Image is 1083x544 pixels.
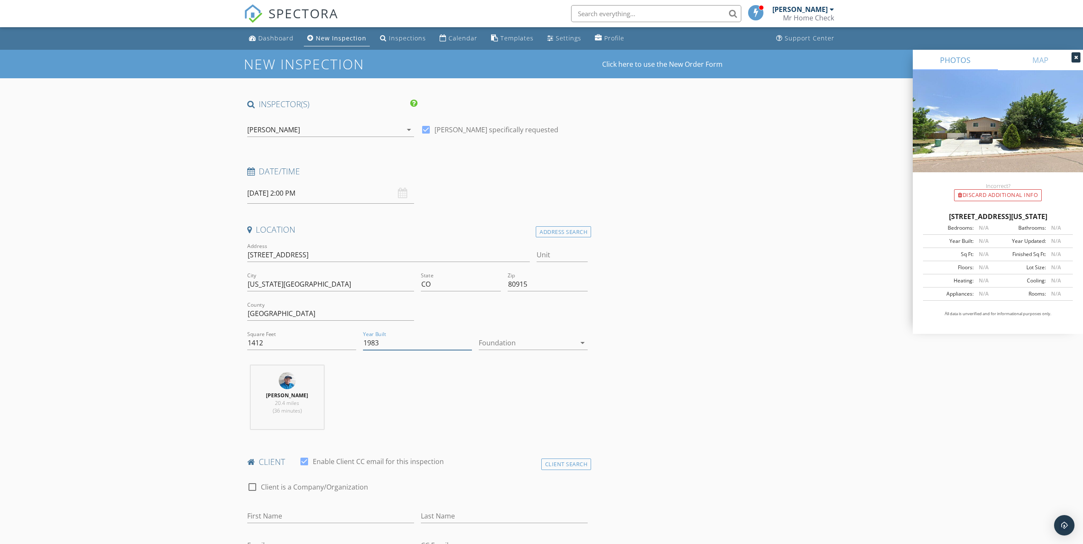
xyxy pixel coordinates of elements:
[436,31,481,46] a: Calendar
[998,50,1083,70] a: MAP
[923,311,1073,317] p: All data is unverified and for informational purposes only.
[544,31,585,46] a: Settings
[1051,251,1061,258] span: N/A
[577,338,588,348] i: arrow_drop_down
[604,34,624,42] div: Profile
[979,264,989,271] span: N/A
[773,31,838,46] a: Support Center
[998,264,1046,271] div: Lot Size:
[247,126,300,134] div: [PERSON_NAME]
[316,34,366,42] div: New Inspection
[304,31,370,46] a: New Inspection
[783,14,834,22] div: Mr Home Check
[979,224,989,231] span: N/A
[923,211,1073,222] div: [STREET_ADDRESS][US_STATE]
[404,125,414,135] i: arrow_drop_down
[275,399,299,407] span: 20.4 miles
[926,237,974,245] div: Year Built:
[244,4,263,23] img: The Best Home Inspection Software - Spectora
[536,226,591,238] div: Address Search
[954,189,1042,201] div: Discard Additional info
[913,182,1083,189] div: Incorrect?
[926,277,974,285] div: Heating:
[258,34,294,42] div: Dashboard
[926,251,974,258] div: Sq Ft:
[785,34,834,42] div: Support Center
[1051,224,1061,231] span: N/A
[592,31,628,46] a: Company Profile
[1054,515,1074,535] div: Open Intercom Messenger
[377,31,429,46] a: Inspections
[979,290,989,297] span: N/A
[313,457,444,466] label: Enable Client CC email for this inspection
[979,237,989,245] span: N/A
[500,34,534,42] div: Templates
[556,34,581,42] div: Settings
[266,392,308,399] strong: [PERSON_NAME]
[244,57,432,71] h1: New Inspection
[389,34,426,42] div: Inspections
[998,224,1046,232] div: Bathrooms:
[279,372,296,389] img: ian1.jpg
[772,5,828,14] div: [PERSON_NAME]
[247,183,414,204] input: Select date
[913,70,1083,193] img: streetview
[979,277,989,284] span: N/A
[1051,290,1061,297] span: N/A
[247,224,588,235] h4: Location
[247,456,588,467] h4: client
[913,50,998,70] a: PHOTOS
[926,224,974,232] div: Bedrooms:
[998,277,1046,285] div: Cooling:
[1051,277,1061,284] span: N/A
[273,407,302,414] span: (36 minutes)
[979,251,989,258] span: N/A
[998,290,1046,298] div: Rooms:
[926,264,974,271] div: Floors:
[998,251,1046,258] div: Finished Sq Ft:
[247,166,588,177] h4: Date/Time
[998,237,1046,245] div: Year Updated:
[247,99,417,110] h4: INSPECTOR(S)
[488,31,537,46] a: Templates
[926,290,974,298] div: Appliances:
[261,483,368,491] label: Client is a Company/Organization
[1051,237,1061,245] span: N/A
[269,4,338,22] span: SPECTORA
[244,11,338,29] a: SPECTORA
[571,5,741,22] input: Search everything...
[246,31,297,46] a: Dashboard
[602,61,723,68] a: Click here to use the New Order Form
[1051,264,1061,271] span: N/A
[449,34,477,42] div: Calendar
[434,125,558,134] label: [PERSON_NAME] specifically requested
[541,459,592,470] div: Client Search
